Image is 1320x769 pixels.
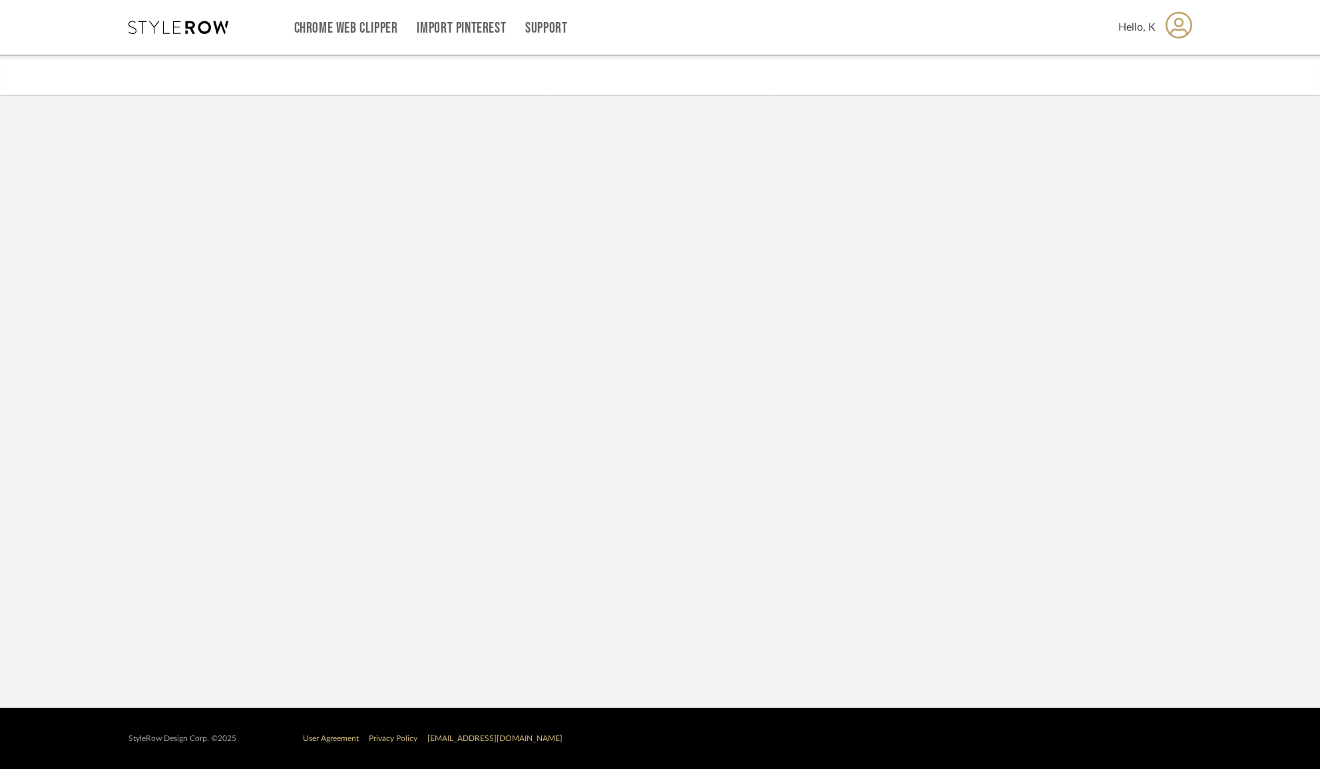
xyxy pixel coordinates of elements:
a: [EMAIL_ADDRESS][DOMAIN_NAME] [427,734,562,742]
a: Privacy Policy [369,734,417,742]
a: Support [525,23,567,34]
a: Import Pinterest [417,23,506,34]
a: User Agreement [303,734,359,742]
span: Hello, K [1118,19,1156,35]
div: StyleRow Design Corp. ©2025 [128,734,236,744]
a: Chrome Web Clipper [294,23,398,34]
